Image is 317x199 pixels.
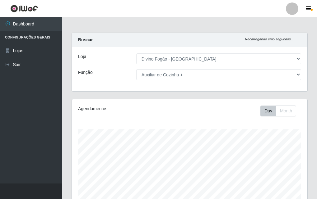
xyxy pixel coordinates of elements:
strong: Buscar [78,37,93,42]
div: First group [260,106,296,116]
i: Recarregando em 5 segundos... [245,37,294,41]
div: Agendamentos [78,106,165,112]
div: Toolbar with button groups [260,106,301,116]
img: CoreUI Logo [10,5,38,12]
label: Loja [78,53,86,60]
button: Month [276,106,296,116]
label: Função [78,69,93,76]
button: Day [260,106,276,116]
